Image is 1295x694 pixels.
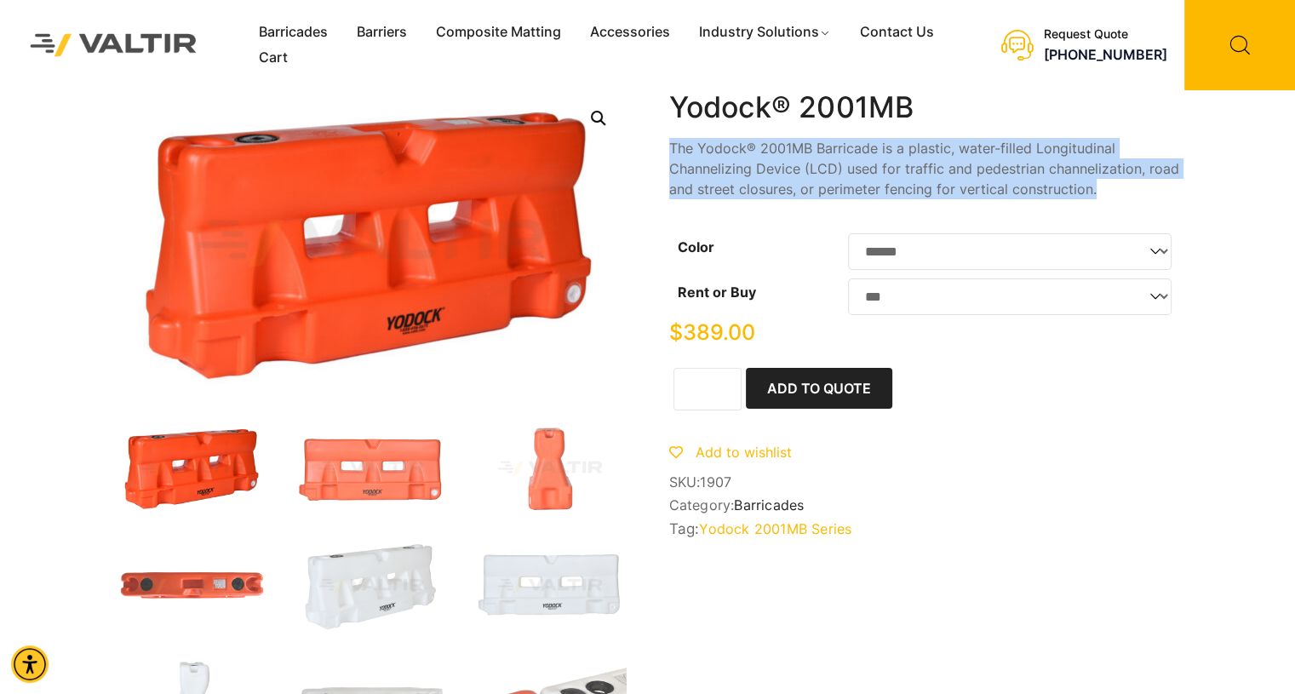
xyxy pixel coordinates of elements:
img: An orange traffic barrier with a smooth surface and cutouts for visibility, labeled "YODOCK." [116,422,269,514]
img: A white plastic barrier with two rectangular openings, featuring the brand name "Yodock" and a logo. [473,540,627,632]
span: Category: [669,497,1180,513]
input: Product quantity [673,368,742,410]
a: Barricades [734,496,804,513]
img: An orange traffic barrier with two rectangular openings and a logo, designed for road safety and ... [295,422,448,514]
p: The Yodock® 2001MB Barricade is a plastic, water-filled Longitudinal Channelizing Device (LCD) us... [669,138,1180,199]
a: Composite Matting [421,20,576,45]
button: Add to Quote [746,368,892,409]
span: Add to wishlist [696,444,792,461]
bdi: 389.00 [669,319,755,345]
a: Industry Solutions [685,20,845,45]
a: Yodock 2001MB Series [699,520,851,537]
label: Rent or Buy [678,284,756,301]
span: $ [669,319,683,345]
a: Contact Us [845,20,948,45]
a: Barricades [244,20,342,45]
a: Cart [244,45,302,71]
img: A white plastic barrier with a textured surface, designed for traffic control or safety purposes. [295,540,448,632]
a: Barriers [342,20,421,45]
img: Valtir Rentals [13,16,215,73]
a: Add to wishlist [669,444,792,461]
a: Accessories [576,20,685,45]
img: An orange traffic cone with a wide base and a tapered top, designed for road safety and traffic m... [473,422,627,514]
img: An orange plastic dock float with two circular openings and a rectangular label on top. [116,540,269,632]
a: call (888) 496-3625 [1044,46,1167,63]
div: Request Quote [1044,27,1167,42]
h1: Yodock® 2001MB [669,90,1180,125]
span: 1907 [700,473,731,490]
a: Open this option [583,103,614,134]
span: Tag: [669,520,1180,537]
div: Accessibility Menu [11,645,49,683]
label: Color [678,238,714,255]
span: SKU: [669,474,1180,490]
